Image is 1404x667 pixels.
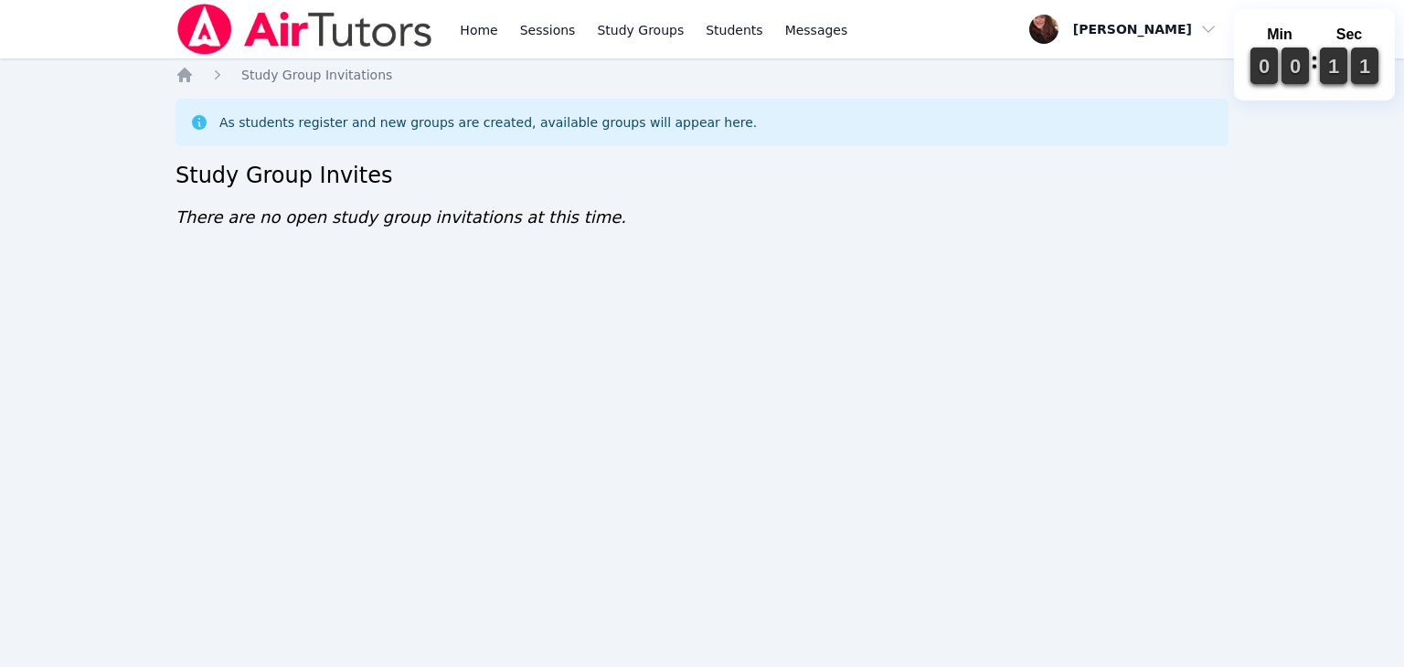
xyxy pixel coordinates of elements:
[175,4,434,55] img: Air Tutors
[219,113,757,132] div: As students register and new groups are created, available groups will appear here.
[175,207,626,227] span: There are no open study group invitations at this time.
[175,161,1228,190] h2: Study Group Invites
[785,21,848,39] span: Messages
[241,66,392,84] a: Study Group Invitations
[241,68,392,82] span: Study Group Invitations
[175,66,1228,84] nav: Breadcrumb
